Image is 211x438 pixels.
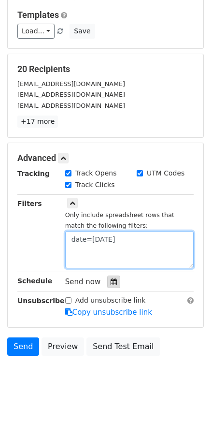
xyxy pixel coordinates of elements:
[75,180,115,190] label: Track Clicks
[17,80,125,88] small: [EMAIL_ADDRESS][DOMAIN_NAME]
[75,295,146,306] label: Add unsubscribe link
[65,277,101,286] span: Send now
[17,297,65,305] strong: Unsubscribe
[17,170,50,177] strong: Tracking
[17,153,194,163] h5: Advanced
[17,116,58,128] a: +17 more
[163,392,211,438] div: 聊天小组件
[17,200,42,207] strong: Filters
[75,168,117,178] label: Track Opens
[17,10,59,20] a: Templates
[7,337,39,356] a: Send
[42,337,84,356] a: Preview
[70,24,95,39] button: Save
[65,308,152,317] a: Copy unsubscribe link
[86,337,160,356] a: Send Test Email
[17,64,194,74] h5: 20 Recipients
[17,102,125,109] small: [EMAIL_ADDRESS][DOMAIN_NAME]
[17,277,52,285] strong: Schedule
[17,91,125,98] small: [EMAIL_ADDRESS][DOMAIN_NAME]
[163,392,211,438] iframe: Chat Widget
[65,211,174,230] small: Only include spreadsheet rows that match the following filters:
[17,24,55,39] a: Load...
[147,168,184,178] label: UTM Codes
